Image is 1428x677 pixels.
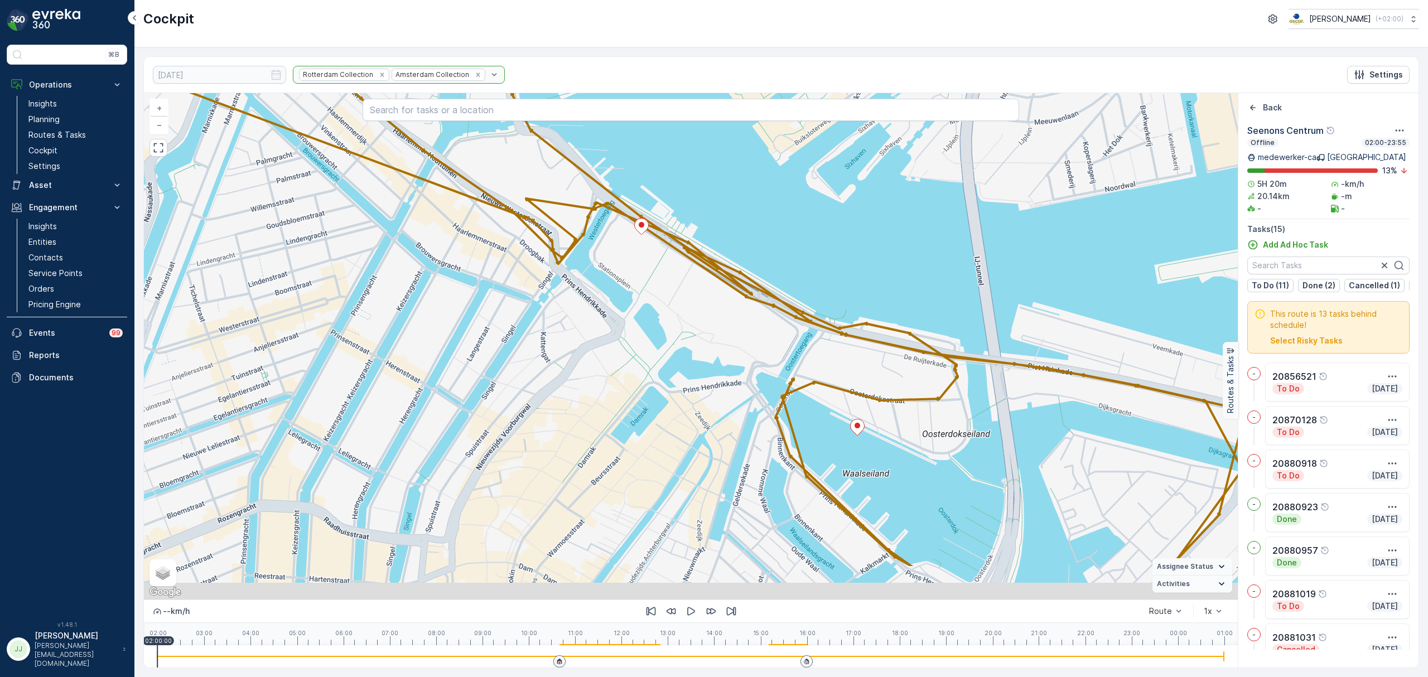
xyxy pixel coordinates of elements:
p: medewerker-ca [1258,152,1316,163]
a: Contacts [24,250,127,265]
span: Activities [1157,579,1190,588]
p: - [1252,587,1256,596]
p: 15:00 [753,630,769,636]
p: Insights [28,221,57,232]
p: Back [1263,102,1282,113]
p: Done [1276,514,1298,525]
p: [DATE] [1371,601,1399,612]
div: Help Tooltip Icon [1320,546,1329,555]
a: Reports [7,344,127,366]
div: JJ [9,640,27,658]
p: 99 [112,328,120,337]
a: Events99 [7,322,127,344]
p: [DATE] [1371,383,1399,394]
p: [PERSON_NAME] [35,630,117,641]
p: 09:00 [474,630,491,636]
p: 08:00 [428,630,445,636]
p: Engagement [29,202,105,213]
p: - [1252,413,1256,422]
button: To Do (11) [1247,279,1294,292]
p: Cockpit [28,145,57,156]
p: [PERSON_NAME][EMAIL_ADDRESS][DOMAIN_NAME] [35,641,117,668]
p: Add Ad Hoc Task [1263,239,1328,250]
input: dd/mm/yyyy [153,66,286,84]
p: Tasks ( 15 ) [1247,224,1410,235]
p: - [1257,203,1261,214]
p: 02:00:00 [145,637,172,644]
div: 1x [1204,607,1212,616]
p: Service Points [28,268,83,279]
button: Select Risky Tasks [1270,335,1343,346]
p: Cancelled (1) [1349,280,1400,291]
a: Zoom In [151,100,167,117]
p: Done [1276,557,1298,568]
p: [DATE] [1371,644,1399,655]
p: -- km/h [163,606,190,617]
a: Planning [24,112,127,127]
div: Route [1149,607,1172,616]
div: Help Tooltip Icon [1319,415,1328,424]
p: -m [1341,191,1352,202]
p: -km/h [1341,178,1364,190]
p: - [1252,456,1256,465]
p: 20:00 [985,630,1002,636]
span: + [157,103,162,113]
button: JJ[PERSON_NAME][PERSON_NAME][EMAIL_ADDRESS][DOMAIN_NAME] [7,630,127,668]
p: Settings [28,161,60,172]
p: 18:00 [892,630,908,636]
p: 13:00 [660,630,676,636]
a: Layers [151,560,175,585]
p: 21:00 [1031,630,1047,636]
div: Help Tooltip Icon [1326,126,1335,135]
p: 5H 20m [1257,178,1287,190]
p: 20.14km [1257,191,1290,202]
p: 12:00 [614,630,630,636]
p: 19:00 [938,630,954,636]
p: 04:00 [242,630,259,636]
p: [DATE] [1371,470,1399,481]
p: To Do [1276,427,1301,438]
p: Asset [29,180,105,191]
p: Cancelled [1276,644,1316,655]
img: Google [147,585,184,599]
p: Events [29,327,103,338]
p: 20880957 [1272,544,1318,557]
p: Pricing Engine [28,299,81,310]
a: Documents [7,366,127,389]
p: 20870128 [1272,413,1317,427]
p: 05:00 [289,630,306,636]
p: Seenons Centrum [1247,124,1324,137]
input: Search for tasks or a location [363,99,1019,121]
p: 16:00 [799,630,816,636]
p: 11:00 [568,630,583,636]
a: Open this area in Google Maps (opens a new window) [147,585,184,599]
div: Help Tooltip Icon [1319,459,1328,468]
div: Help Tooltip Icon [1320,502,1329,511]
button: Done (2) [1298,279,1340,292]
p: 07:00 [382,630,398,636]
p: [DATE] [1371,514,1399,525]
a: Cockpit [24,143,127,158]
p: Cockpit [143,10,194,28]
button: [PERSON_NAME](+02:00) [1289,9,1419,29]
p: 14:00 [706,630,722,636]
button: Operations [7,74,127,96]
span: − [157,120,162,129]
p: Planning [28,114,60,125]
p: 03:00 [196,630,213,636]
button: Asset [7,174,127,196]
p: - [1252,369,1256,378]
img: logo [7,9,29,31]
p: Routes & Tasks [1225,356,1236,414]
a: Back [1247,102,1282,113]
p: Contacts [28,252,63,263]
p: Operations [29,79,105,90]
p: 20881019 [1272,587,1316,601]
a: Zoom Out [151,117,167,133]
p: Settings [1369,69,1403,80]
p: 17:00 [846,630,861,636]
p: To Do [1276,383,1301,394]
button: Engagement [7,196,127,219]
p: To Do [1276,470,1301,481]
p: Insights [28,98,57,109]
